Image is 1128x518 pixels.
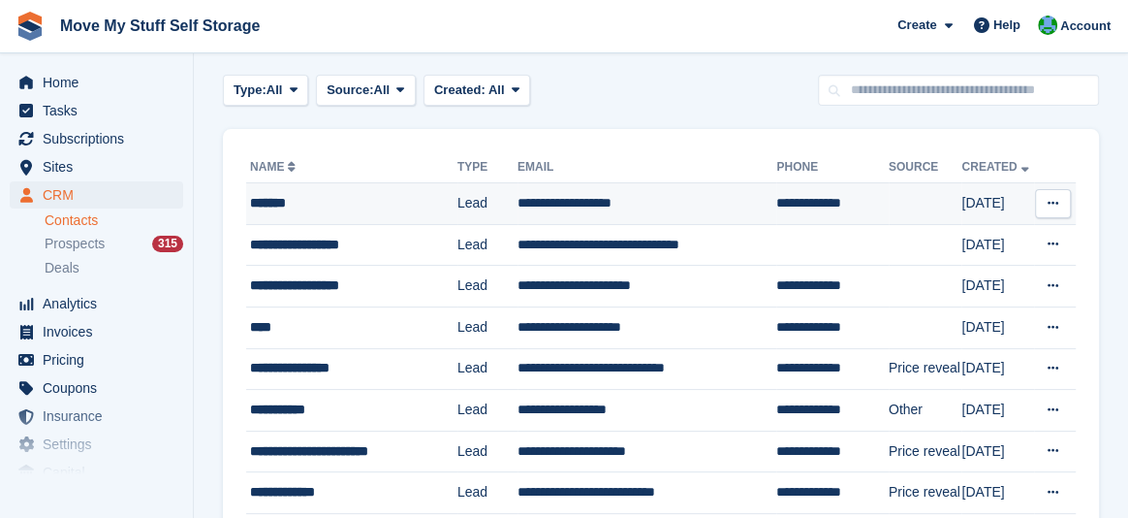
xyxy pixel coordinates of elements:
[250,160,299,174] a: Name
[488,82,505,97] span: All
[457,390,517,432] td: Lead
[457,224,517,266] td: Lead
[43,403,159,430] span: Insurance
[10,374,183,402] a: menu
[517,152,776,183] th: Email
[457,183,517,225] td: Lead
[457,431,517,472] td: Lead
[327,81,373,100] span: Source:
[45,234,183,254] a: Prospects 315
[10,431,183,458] a: menu
[223,75,308,107] button: Type: All
[43,69,159,96] span: Home
[423,75,530,107] button: Created: All
[45,211,183,230] a: Contacts
[457,266,517,308] td: Lead
[434,82,486,97] span: Created:
[43,431,159,458] span: Settings
[10,346,183,373] a: menu
[52,10,267,42] a: Move My Stuff Self Storage
[43,374,159,402] span: Coupons
[45,259,79,277] span: Deals
[889,390,962,432] td: Other
[234,81,266,100] span: Type:
[961,160,1032,174] a: Created
[776,152,889,183] th: Phone
[43,181,159,209] span: CRM
[266,81,283,100] span: All
[457,152,517,183] th: Type
[45,235,105,253] span: Prospects
[43,290,159,317] span: Analytics
[897,16,936,35] span: Create
[457,348,517,390] td: Lead
[889,152,962,183] th: Source
[961,348,1034,390] td: [DATE]
[993,16,1020,35] span: Help
[10,403,183,430] a: menu
[889,348,962,390] td: Price reveal
[16,12,45,41] img: stora-icon-8386f47178a22dfd0bd8f6a31ec36ba5ce8667c1dd55bd0f319d3a0aa187defe.svg
[961,390,1034,432] td: [DATE]
[43,459,159,486] span: Capital
[45,258,183,278] a: Deals
[10,69,183,96] a: menu
[961,224,1034,266] td: [DATE]
[43,318,159,345] span: Invoices
[889,472,962,514] td: Price reveal
[1038,16,1057,35] img: Dan
[961,472,1034,514] td: [DATE]
[961,266,1034,308] td: [DATE]
[316,75,416,107] button: Source: All
[152,236,183,252] div: 315
[961,183,1034,225] td: [DATE]
[10,290,183,317] a: menu
[10,153,183,180] a: menu
[43,153,159,180] span: Sites
[457,307,517,348] td: Lead
[1060,16,1111,36] span: Account
[889,431,962,472] td: Price reveal
[10,181,183,209] a: menu
[43,125,159,152] span: Subscriptions
[10,459,183,486] a: menu
[10,125,183,152] a: menu
[10,318,183,345] a: menu
[43,97,159,124] span: Tasks
[457,472,517,514] td: Lead
[10,97,183,124] a: menu
[374,81,391,100] span: All
[961,431,1034,472] td: [DATE]
[43,346,159,373] span: Pricing
[961,307,1034,348] td: [DATE]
